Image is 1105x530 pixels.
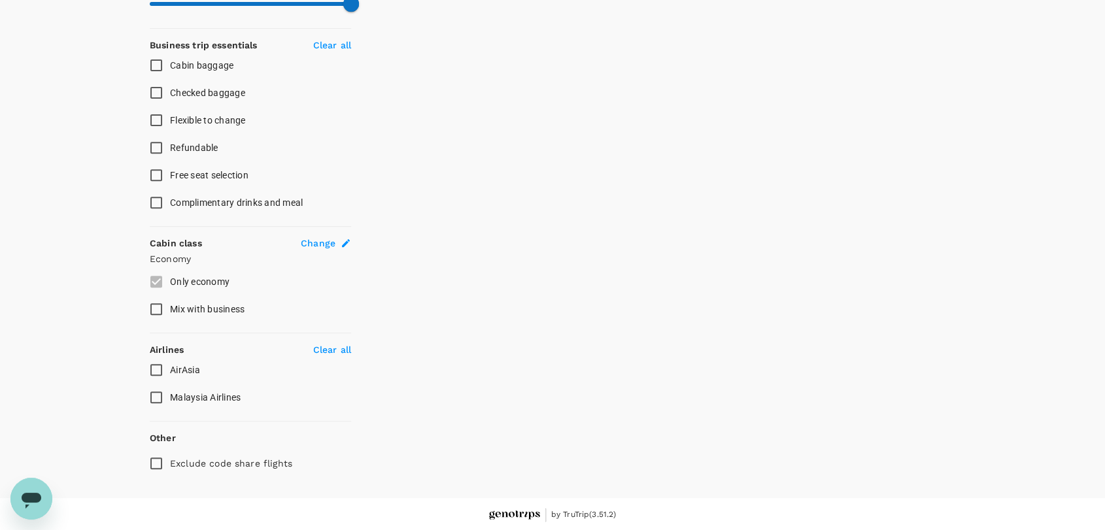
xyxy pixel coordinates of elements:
[170,276,229,287] span: Only economy
[170,457,292,470] p: Exclude code share flights
[150,344,184,355] strong: Airlines
[489,510,540,520] img: Genotrips - EPOMS
[170,170,248,180] span: Free seat selection
[10,478,52,520] iframe: Button to launch messaging window
[170,197,303,208] span: Complimentary drinks and meal
[150,431,176,444] p: Other
[170,304,245,314] span: Mix with business
[170,115,246,125] span: Flexible to change
[150,40,258,50] strong: Business trip essentials
[170,392,241,403] span: Malaysia Airlines
[170,60,233,71] span: Cabin baggage
[313,39,351,52] p: Clear all
[150,252,351,265] p: Economy
[301,237,335,250] span: Change
[313,343,351,356] p: Clear all
[170,365,200,375] span: AirAsia
[170,142,218,153] span: Refundable
[170,88,245,98] span: Checked baggage
[551,508,617,522] span: by TruTrip ( 3.51.2 )
[150,238,202,248] strong: Cabin class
